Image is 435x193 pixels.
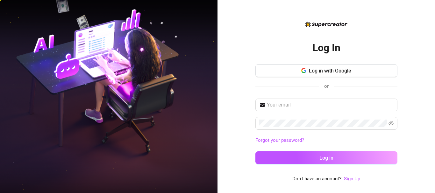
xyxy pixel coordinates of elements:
a: Sign Up [344,175,360,183]
span: eye-invisible [389,121,394,126]
h2: Log In [312,41,340,54]
span: Don't have an account? [292,175,341,183]
a: Sign Up [344,176,360,182]
input: Your email [267,101,394,109]
button: Log in with Google [255,64,397,77]
span: Log in [319,155,333,161]
span: or [324,83,329,89]
span: Log in with Google [309,68,351,74]
img: logo-BBDzfeDw.svg [305,21,347,27]
a: Forgot your password? [255,137,397,144]
a: Forgot your password? [255,137,304,143]
button: Log in [255,151,397,164]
